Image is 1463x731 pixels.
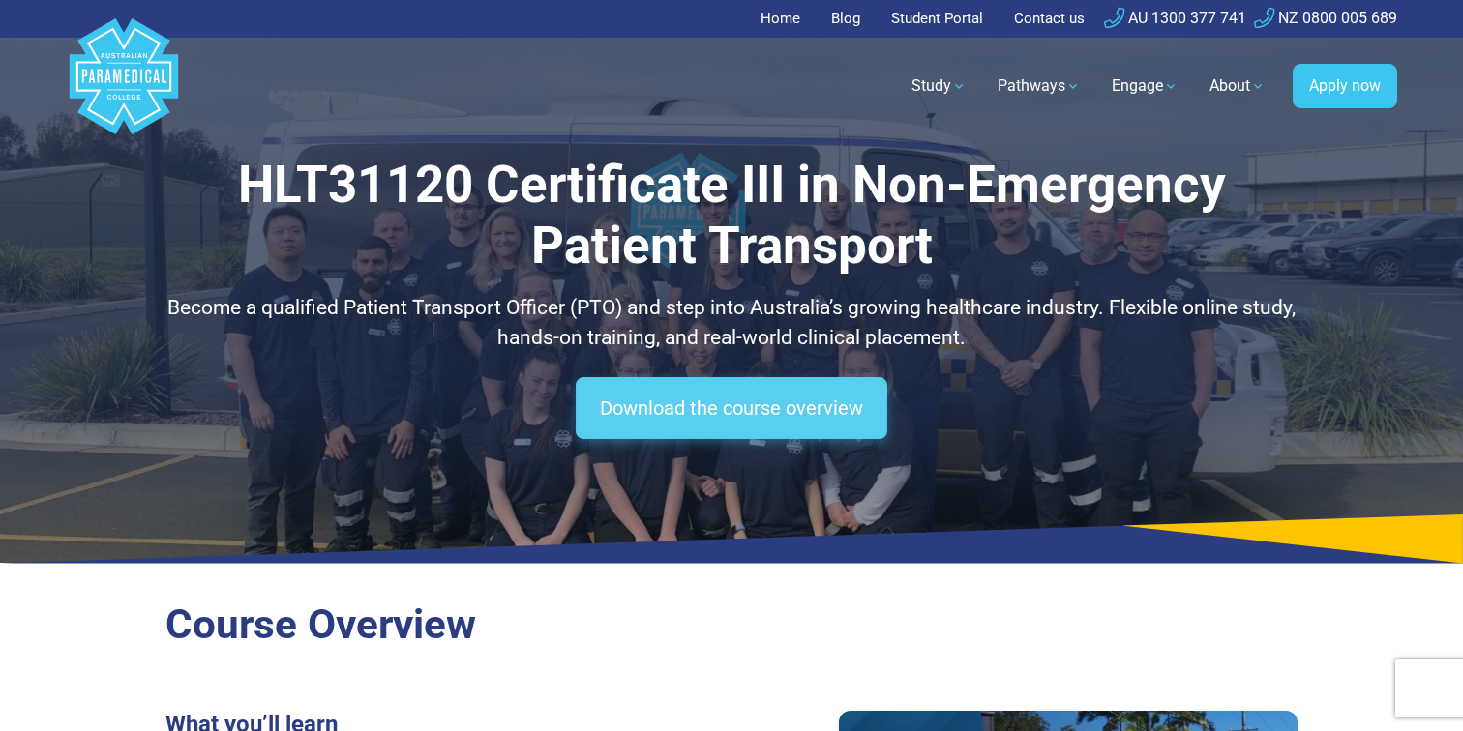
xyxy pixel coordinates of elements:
[165,293,1298,354] p: Become a qualified Patient Transport Officer (PTO) and step into Australia’s growing healthcare i...
[165,155,1298,278] h1: HLT31120 Certificate III in Non-Emergency Patient Transport
[1198,59,1277,113] a: About
[1254,9,1397,27] a: NZ 0800 005 689
[165,600,1298,650] h2: Course Overview
[576,377,887,439] a: Download the course overview
[1293,64,1397,108] a: Apply now
[986,59,1092,113] a: Pathways
[900,59,978,113] a: Study
[66,38,182,135] a: Australian Paramedical College
[1100,59,1190,113] a: Engage
[1104,9,1246,27] a: AU 1300 377 741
